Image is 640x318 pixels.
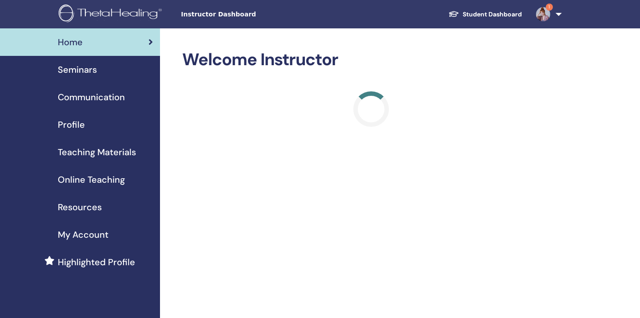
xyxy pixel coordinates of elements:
span: Communication [58,90,125,104]
span: Highlighted Profile [58,255,135,269]
span: My Account [58,228,108,241]
img: graduation-cap-white.svg [448,10,459,18]
span: Seminars [58,63,97,76]
span: Home [58,35,83,49]
span: Profile [58,118,85,131]
a: Student Dashboard [441,6,529,23]
span: Teaching Materials [58,145,136,159]
span: Instructor Dashboard [181,10,314,19]
img: default.jpg [536,7,550,21]
img: logo.png [59,4,165,24]
span: 1 [546,4,553,11]
h2: Welcome Instructor [182,50,560,70]
span: Online Teaching [58,173,125,186]
span: Resources [58,200,102,214]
